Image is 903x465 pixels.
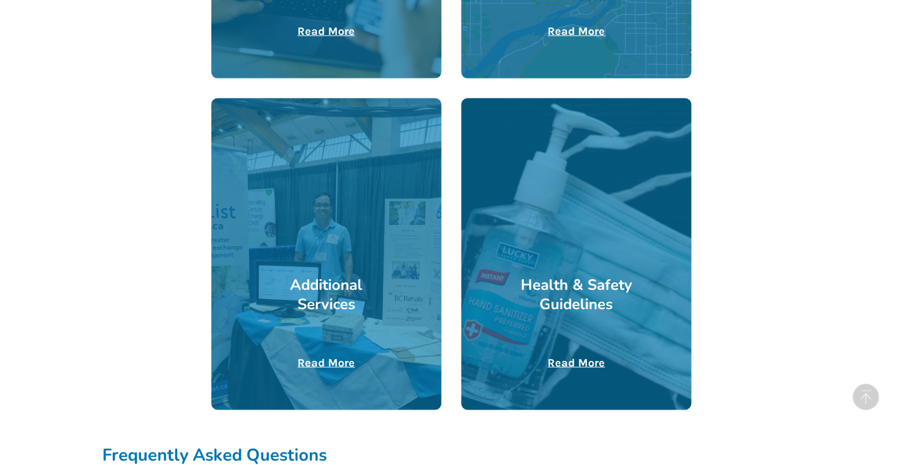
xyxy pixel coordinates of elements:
[548,356,606,370] u: Read More
[519,276,634,314] h3: Health & Safety Guidelines
[297,24,355,38] u: Read More
[297,356,355,370] u: Read More
[269,276,384,314] h3: Additional Services
[211,98,442,410] a: Additional Services Read More
[548,24,606,38] u: Read More
[461,98,692,410] a: Health & Safety Guidelines Read More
